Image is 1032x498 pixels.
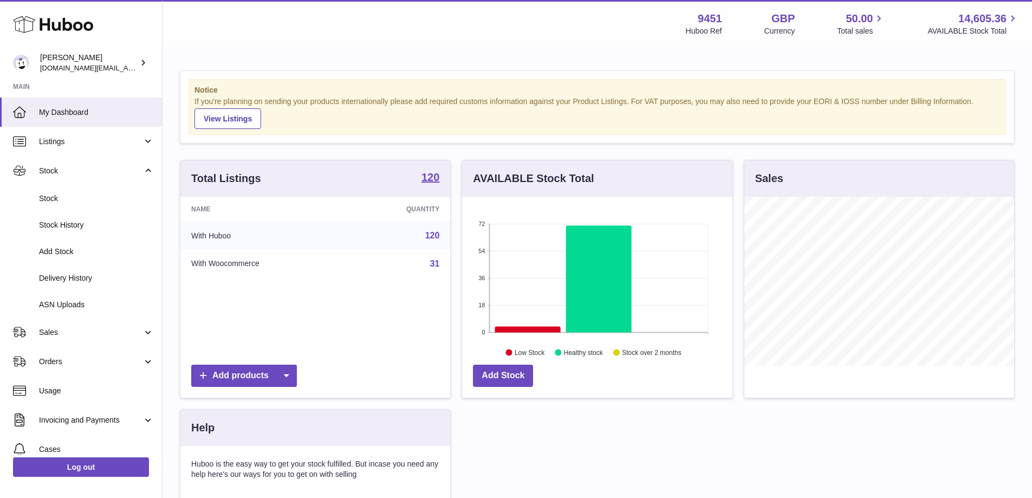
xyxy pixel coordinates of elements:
span: Orders [39,357,142,367]
th: Quantity [348,197,450,222]
span: Sales [39,327,142,338]
h3: Help [191,421,215,435]
div: [PERSON_NAME] [40,53,138,73]
div: Huboo Ref [686,26,722,36]
span: 50.00 [846,11,873,26]
a: View Listings [194,108,261,129]
span: Cases [39,444,154,455]
a: Log out [13,457,149,477]
text: 36 [479,275,485,281]
span: Usage [39,386,154,396]
td: With Huboo [180,222,348,250]
span: [DOMAIN_NAME][EMAIL_ADDRESS][DOMAIN_NAME] [40,63,216,72]
span: Add Stock [39,247,154,257]
span: ASN Uploads [39,300,154,310]
h3: Total Listings [191,171,261,186]
span: Stock [39,166,142,176]
span: Total sales [837,26,885,36]
text: Low Stock [515,348,545,356]
strong: GBP [771,11,795,26]
p: Huboo is the easy way to get your stock fulfilled. But incase you need any help here's our ways f... [191,459,439,480]
span: Delivery History [39,273,154,283]
text: 0 [482,329,485,335]
span: Stock History [39,220,154,230]
text: Stock over 2 months [622,348,681,356]
text: Healthy stock [564,348,603,356]
td: With Woocommerce [180,250,348,278]
a: 31 [430,259,440,268]
img: amir.ch@gmail.com [13,55,29,71]
h3: AVAILABLE Stock Total [473,171,594,186]
a: Add Stock [473,365,533,387]
span: My Dashboard [39,107,154,118]
div: If you're planning on sending your products internationally please add required customs informati... [194,96,1000,129]
strong: 120 [421,172,439,183]
span: 14,605.36 [958,11,1007,26]
span: Stock [39,193,154,204]
a: Add products [191,365,297,387]
a: 50.00 Total sales [837,11,885,36]
a: 120 [425,231,440,240]
strong: Notice [194,85,1000,95]
a: 120 [421,172,439,185]
text: 54 [479,248,485,254]
a: 14,605.36 AVAILABLE Stock Total [927,11,1019,36]
text: 72 [479,221,485,227]
span: Listings [39,137,142,147]
span: AVAILABLE Stock Total [927,26,1019,36]
th: Name [180,197,348,222]
text: 18 [479,302,485,308]
div: Currency [764,26,795,36]
span: Invoicing and Payments [39,415,142,425]
strong: 9451 [698,11,722,26]
h3: Sales [755,171,783,186]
